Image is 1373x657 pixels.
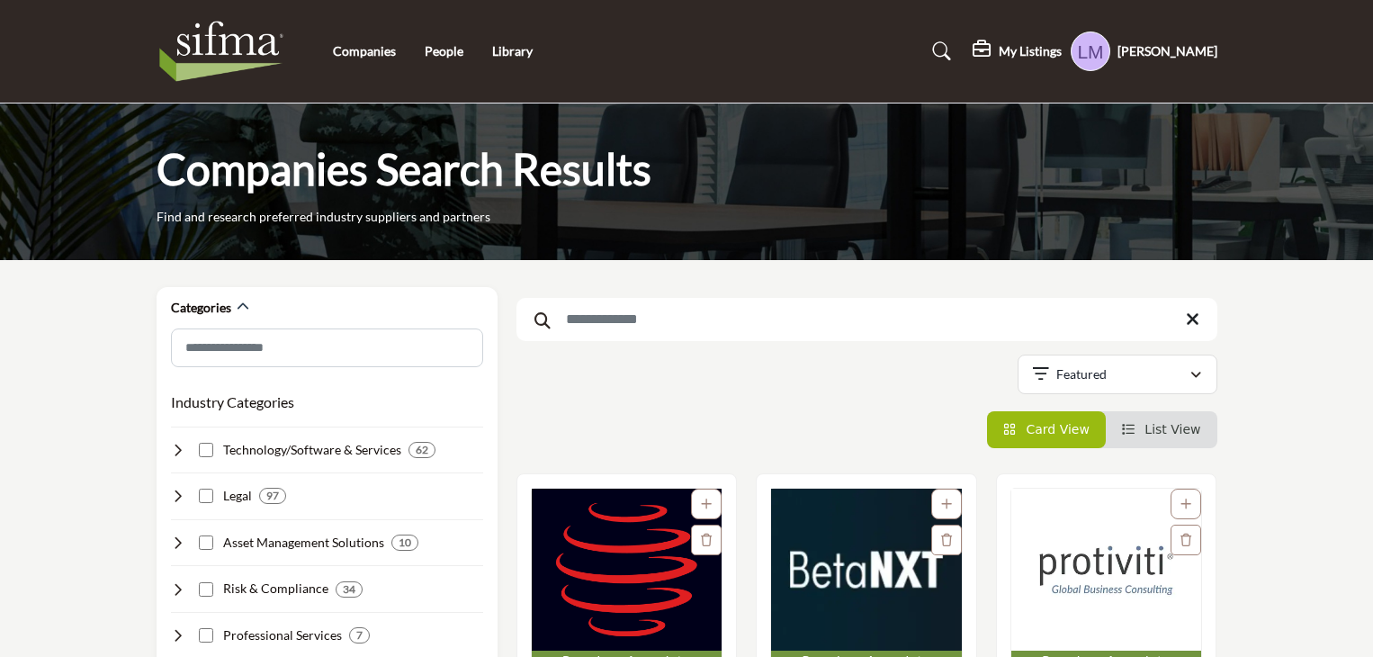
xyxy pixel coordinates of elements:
[915,37,963,66] a: Search
[532,489,722,651] img: Global Relay
[199,582,213,597] input: Select Risk & Compliance checkbox
[266,490,279,502] b: 97
[1026,422,1089,436] span: Card View
[1117,42,1217,60] h5: [PERSON_NAME]
[425,43,463,58] a: People
[157,141,651,197] h1: Companies Search Results
[349,627,370,643] div: 7 Results For Professional Services
[1018,355,1217,394] button: Featured
[171,299,231,317] h2: Categories
[1071,31,1110,71] button: Show hide supplier dropdown
[259,488,286,504] div: 97 Results For Legal
[199,489,213,503] input: Select Legal checkbox
[701,497,712,511] a: Add To List
[771,489,962,651] img: BetaNXT
[336,581,363,598] div: 34 Results For Risk & Compliance
[171,391,294,413] button: Industry Categories
[416,444,428,456] b: 62
[516,298,1217,341] input: Search Keyword
[199,443,213,457] input: Select Technology/Software & Services checkbox
[492,43,533,58] a: Library
[223,534,384,552] h4: Asset Management Solutions: Offering investment strategies, portfolio management, and performance...
[356,629,363,642] b: 7
[941,497,952,511] a: Add To List
[391,535,418,551] div: 10 Results For Asset Management Solutions
[343,583,355,596] b: 34
[223,487,252,505] h4: Legal: Providing legal advice, compliance support, and litigation services to securities industry...
[1122,422,1201,436] a: View List
[333,43,396,58] a: Companies
[1056,365,1107,383] p: Featured
[157,15,296,87] img: Site Logo
[399,536,411,549] b: 10
[408,442,435,458] div: 62 Results For Technology/Software & Services
[199,535,213,550] input: Select Asset Management Solutions checkbox
[987,411,1106,448] li: Card View
[999,43,1062,59] h5: My Listings
[223,441,401,459] h4: Technology/Software & Services: Developing and implementing technology solutions to support secur...
[223,580,328,598] h4: Risk & Compliance: Helping securities industry firms manage risk, ensure compliance, and prevent ...
[1180,497,1191,511] a: Add To List
[1144,422,1200,436] span: List View
[223,626,342,644] h4: Professional Services: Delivering staffing, training, and outsourcing services to support securit...
[171,328,483,367] input: Search Category
[973,40,1062,62] div: My Listings
[1011,489,1202,651] img: Protiviti
[199,628,213,643] input: Select Professional Services checkbox
[1106,411,1217,448] li: List View
[1003,422,1090,436] a: View Card
[157,208,490,226] p: Find and research preferred industry suppliers and partners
